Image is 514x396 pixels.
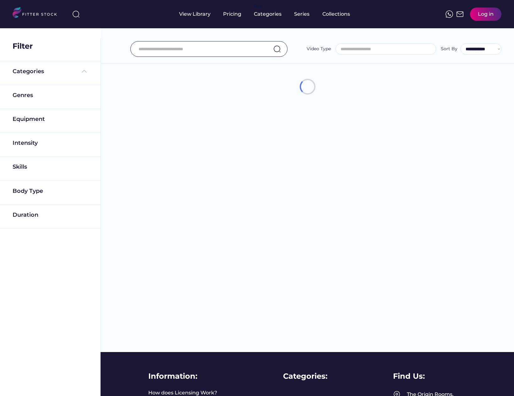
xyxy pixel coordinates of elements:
[80,211,88,219] img: yH5BAEAAAAALAAAAAABAAEAAAIBRAA7
[254,11,282,18] div: Categories
[13,115,45,123] div: Equipment
[80,68,88,75] img: Frame%20%285%29.svg
[223,11,241,18] div: Pricing
[13,68,44,75] div: Categories
[13,91,33,99] div: Genres
[446,10,453,18] img: meteor-icons_whatsapp%20%281%29.svg
[13,7,62,20] img: LOGO.svg
[13,211,38,219] div: Duration
[322,11,350,18] div: Collections
[72,10,80,18] img: search-normal%203.svg
[13,41,33,52] div: Filter
[307,46,331,52] div: Video Type
[80,187,88,195] img: yH5BAEAAAAALAAAAAABAAEAAAIBRAA7
[13,139,38,147] div: Intensity
[393,371,425,382] div: Find Us:
[80,91,88,99] img: yH5BAEAAAAALAAAAAABAAEAAAIBRAA7
[456,10,464,18] img: Frame%2051.svg
[13,187,43,195] div: Body Type
[273,45,281,53] img: search-normal.svg
[80,139,88,147] img: yH5BAEAAAAALAAAAAABAAEAAAIBRAA7
[13,163,28,171] div: Skills
[80,116,88,123] img: yH5BAEAAAAALAAAAAABAAEAAAIBRAA7
[179,11,211,18] div: View Library
[283,371,327,382] div: Categories:
[148,371,197,382] div: Information:
[294,11,310,18] div: Series
[441,46,457,52] div: Sort By
[478,11,494,18] div: Log in
[254,3,262,9] div: fvck
[80,163,88,171] img: yH5BAEAAAAALAAAAAABAAEAAAIBRAA7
